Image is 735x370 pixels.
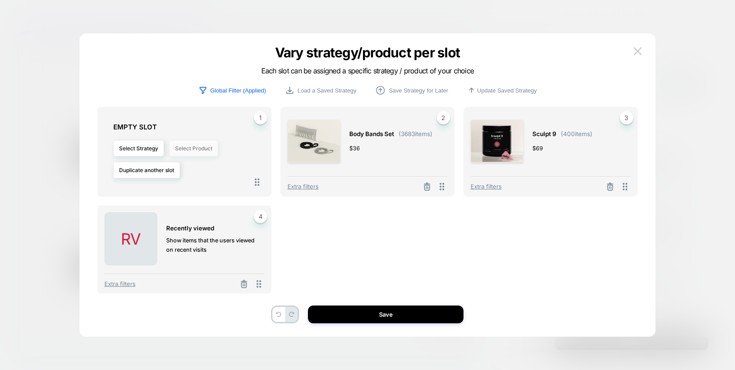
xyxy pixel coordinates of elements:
[471,120,523,162] img: 1_6e0ee109-ebdd-4477-aef9-dbd35045c986.jpg
[464,85,539,95] button: Update Saved Strategy
[196,44,539,60] p: Vary strategy/product per slot
[561,130,592,137] span: ( 400 items)
[471,183,502,190] span: Extra filters
[634,47,642,55] img: close
[4,3,31,30] button: Gorgias live chat
[620,111,633,125] span: 3
[532,129,556,139] span: Sculpt 9
[532,144,543,153] span: $ 69
[477,87,537,94] p: Update Saved Strategy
